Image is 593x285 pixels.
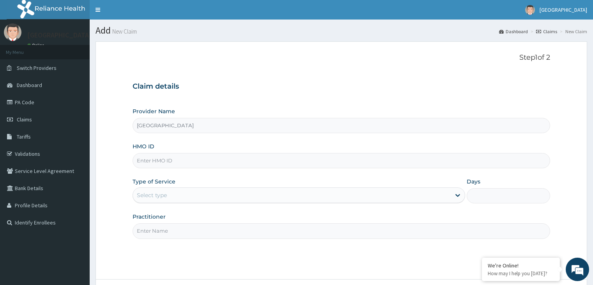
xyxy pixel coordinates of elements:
[17,116,32,123] span: Claims
[499,28,528,35] a: Dashboard
[133,223,550,239] input: Enter Name
[96,25,587,36] h1: Add
[488,262,554,269] div: We're Online!
[137,191,167,199] div: Select type
[540,6,587,13] span: [GEOGRAPHIC_DATA]
[488,270,554,277] p: How may I help you today?
[133,213,166,221] label: Practitioner
[525,5,535,15] img: User Image
[4,23,21,41] img: User Image
[133,178,175,185] label: Type of Service
[558,28,587,35] li: New Claim
[17,82,42,89] span: Dashboard
[467,178,480,185] label: Days
[133,82,550,91] h3: Claim details
[133,153,550,168] input: Enter HMO ID
[17,64,57,71] span: Switch Providers
[27,32,92,39] p: [GEOGRAPHIC_DATA]
[133,107,175,115] label: Provider Name
[133,142,154,150] label: HMO ID
[111,28,137,34] small: New Claim
[17,133,31,140] span: Tariffs
[536,28,557,35] a: Claims
[133,53,550,62] p: Step 1 of 2
[27,43,46,48] a: Online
